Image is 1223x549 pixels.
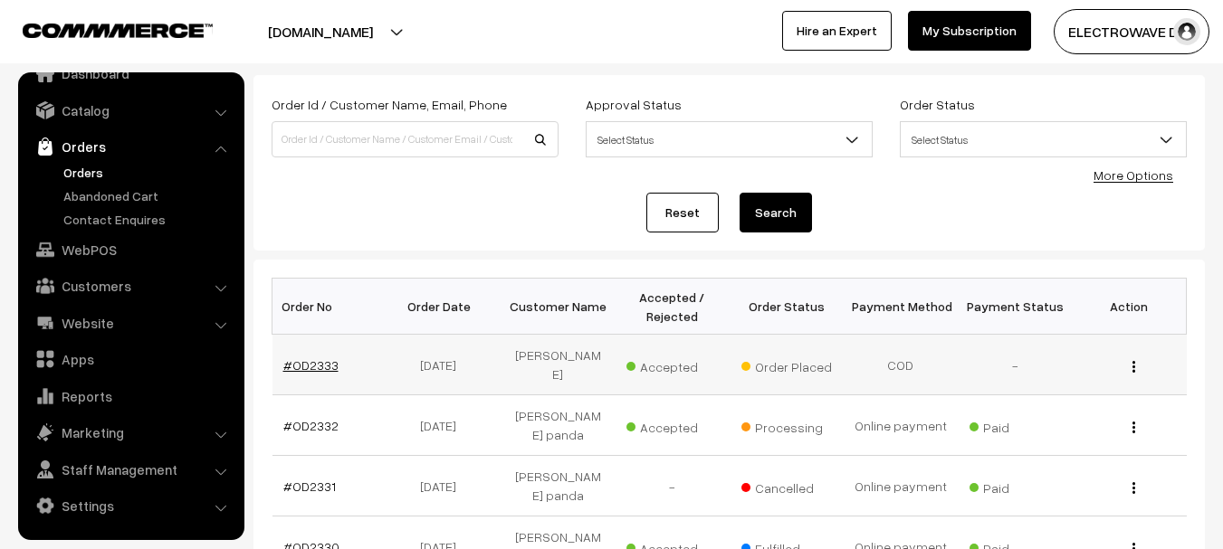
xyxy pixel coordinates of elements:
[958,335,1072,395] td: -
[387,395,501,456] td: [DATE]
[586,95,682,114] label: Approval Status
[970,474,1060,497] span: Paid
[844,456,958,516] td: Online payment
[901,124,1186,156] span: Select Status
[23,94,238,127] a: Catalog
[387,456,501,516] td: [DATE]
[23,57,238,90] a: Dashboard
[283,357,339,373] a: #OD2333
[615,279,729,335] th: Accepted / Rejected
[23,343,238,375] a: Apps
[730,279,844,335] th: Order Status
[272,279,387,335] th: Order No
[205,9,436,54] button: [DOMAIN_NAME]
[501,395,615,456] td: [PERSON_NAME] panda
[1072,279,1186,335] th: Action
[740,193,812,232] button: Search
[1054,9,1209,54] button: ELECTROWAVE DE…
[501,456,615,516] td: [PERSON_NAME] panda
[844,335,958,395] td: COD
[59,163,238,182] a: Orders
[387,335,501,395] td: [DATE]
[908,11,1031,51] a: My Subscription
[586,121,873,157] span: Select Status
[272,121,559,157] input: Order Id / Customer Name / Customer Email / Customer Phone
[1132,361,1135,373] img: Menu
[782,11,892,51] a: Hire an Expert
[844,395,958,456] td: Online payment
[23,18,181,40] a: COMMMERCE
[626,353,717,376] span: Accepted
[283,478,336,494] a: #OD2331
[587,124,872,156] span: Select Status
[900,95,975,114] label: Order Status
[1132,482,1135,494] img: Menu
[615,456,729,516] td: -
[59,186,238,205] a: Abandoned Cart
[23,453,238,486] a: Staff Management
[501,335,615,395] td: [PERSON_NAME]
[900,121,1187,157] span: Select Status
[626,413,717,437] span: Accepted
[387,279,501,335] th: Order Date
[741,474,832,497] span: Cancelled
[646,193,719,232] a: Reset
[23,24,213,37] img: COMMMERCE
[958,279,1072,335] th: Payment Status
[23,416,238,449] a: Marketing
[1173,18,1200,45] img: user
[23,270,238,302] a: Customers
[23,380,238,412] a: Reports
[23,130,238,163] a: Orders
[741,413,832,437] span: Processing
[59,210,238,229] a: Contact Enquires
[1094,167,1173,183] a: More Options
[272,95,507,114] label: Order Id / Customer Name, Email, Phone
[844,279,958,335] th: Payment Method
[741,353,832,376] span: Order Placed
[23,489,238,522] a: Settings
[501,279,615,335] th: Customer Name
[23,307,238,339] a: Website
[1132,421,1135,433] img: Menu
[23,233,238,266] a: WebPOS
[970,413,1060,437] span: Paid
[283,418,339,433] a: #OD2332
